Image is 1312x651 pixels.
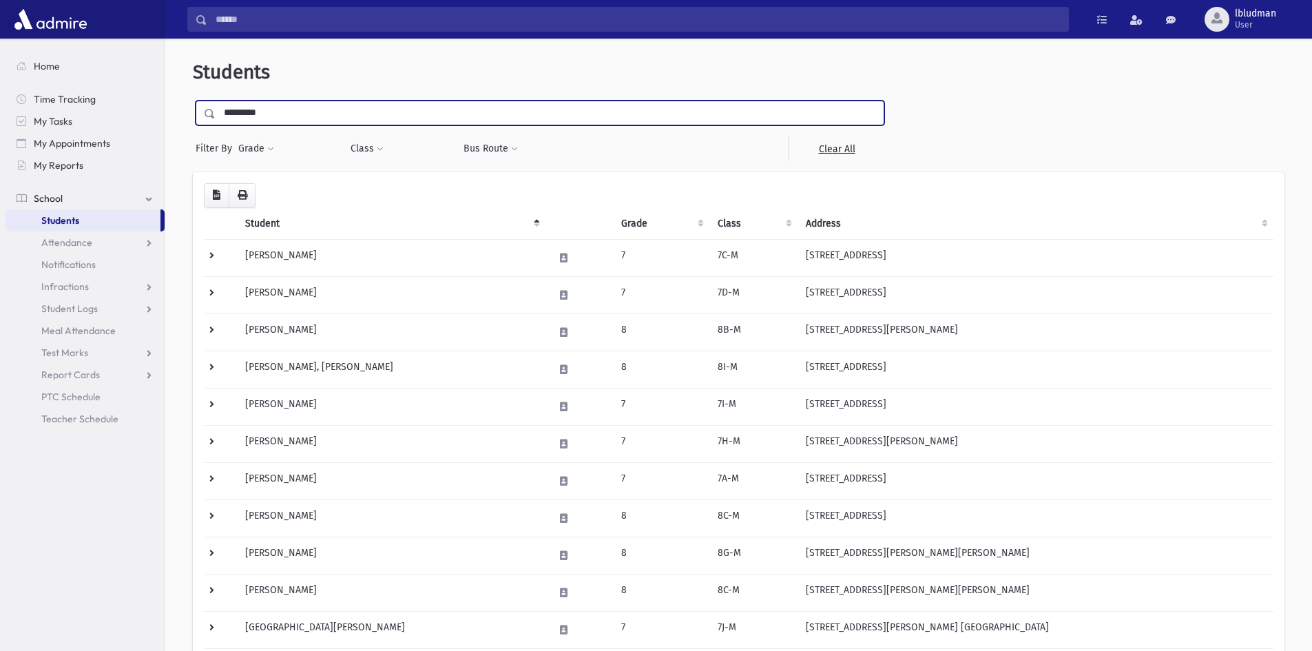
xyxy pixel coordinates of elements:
[204,183,229,208] button: CSV
[34,60,60,72] span: Home
[34,192,63,205] span: School
[207,7,1068,32] input: Search
[709,425,798,462] td: 7H-M
[463,136,519,161] button: Bus Route
[41,324,116,337] span: Meal Attendance
[6,132,165,154] a: My Appointments
[798,462,1273,499] td: [STREET_ADDRESS]
[709,239,798,276] td: 7C-M
[6,187,165,209] a: School
[709,313,798,351] td: 8B-M
[709,276,798,313] td: 7D-M
[41,214,79,227] span: Students
[6,88,165,110] a: Time Tracking
[709,537,798,574] td: 8G-M
[237,499,545,537] td: [PERSON_NAME]
[613,313,709,351] td: 8
[41,236,92,249] span: Attendance
[196,141,238,156] span: Filter By
[709,611,798,648] td: 7J-M
[1235,8,1276,19] span: lbludman
[11,6,90,33] img: AdmirePro
[613,388,709,425] td: 7
[709,462,798,499] td: 7A-M
[798,611,1273,648] td: [STREET_ADDRESS][PERSON_NAME] [GEOGRAPHIC_DATA]
[34,159,83,172] span: My Reports
[34,115,72,127] span: My Tasks
[798,425,1273,462] td: [STREET_ADDRESS][PERSON_NAME]
[193,61,270,83] span: Students
[41,369,100,381] span: Report Cards
[613,425,709,462] td: 7
[237,208,545,240] th: Student: activate to sort column descending
[709,388,798,425] td: 7I-M
[6,408,165,430] a: Teacher Schedule
[798,276,1273,313] td: [STREET_ADDRESS]
[6,254,165,276] a: Notifications
[238,136,275,161] button: Grade
[41,413,118,425] span: Teacher Schedule
[709,574,798,611] td: 8C-M
[798,313,1273,351] td: [STREET_ADDRESS][PERSON_NAME]
[613,239,709,276] td: 7
[41,302,98,315] span: Student Logs
[41,391,101,403] span: PTC Schedule
[6,209,160,231] a: Students
[237,611,545,648] td: [GEOGRAPHIC_DATA][PERSON_NAME]
[613,351,709,388] td: 8
[798,537,1273,574] td: [STREET_ADDRESS][PERSON_NAME][PERSON_NAME]
[237,313,545,351] td: [PERSON_NAME]
[237,351,545,388] td: [PERSON_NAME], [PERSON_NAME]
[798,574,1273,611] td: [STREET_ADDRESS][PERSON_NAME][PERSON_NAME]
[237,276,545,313] td: [PERSON_NAME]
[237,462,545,499] td: [PERSON_NAME]
[6,276,165,298] a: Infractions
[613,574,709,611] td: 8
[798,208,1273,240] th: Address: activate to sort column ascending
[237,574,545,611] td: [PERSON_NAME]
[41,258,96,271] span: Notifications
[6,298,165,320] a: Student Logs
[1235,19,1276,30] span: User
[613,499,709,537] td: 8
[6,154,165,176] a: My Reports
[34,93,96,105] span: Time Tracking
[229,183,256,208] button: Print
[41,280,89,293] span: Infractions
[798,351,1273,388] td: [STREET_ADDRESS]
[237,537,545,574] td: [PERSON_NAME]
[6,364,165,386] a: Report Cards
[237,425,545,462] td: [PERSON_NAME]
[237,239,545,276] td: [PERSON_NAME]
[709,208,798,240] th: Class: activate to sort column ascending
[350,136,384,161] button: Class
[6,342,165,364] a: Test Marks
[613,208,709,240] th: Grade: activate to sort column ascending
[789,136,884,161] a: Clear All
[613,611,709,648] td: 7
[6,110,165,132] a: My Tasks
[6,55,165,77] a: Home
[237,388,545,425] td: [PERSON_NAME]
[709,351,798,388] td: 8I-M
[798,388,1273,425] td: [STREET_ADDRESS]
[613,462,709,499] td: 7
[6,386,165,408] a: PTC Schedule
[613,276,709,313] td: 7
[6,320,165,342] a: Meal Attendance
[709,499,798,537] td: 8C-M
[613,537,709,574] td: 8
[798,499,1273,537] td: [STREET_ADDRESS]
[41,347,88,359] span: Test Marks
[34,137,110,149] span: My Appointments
[6,231,165,254] a: Attendance
[798,239,1273,276] td: [STREET_ADDRESS]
